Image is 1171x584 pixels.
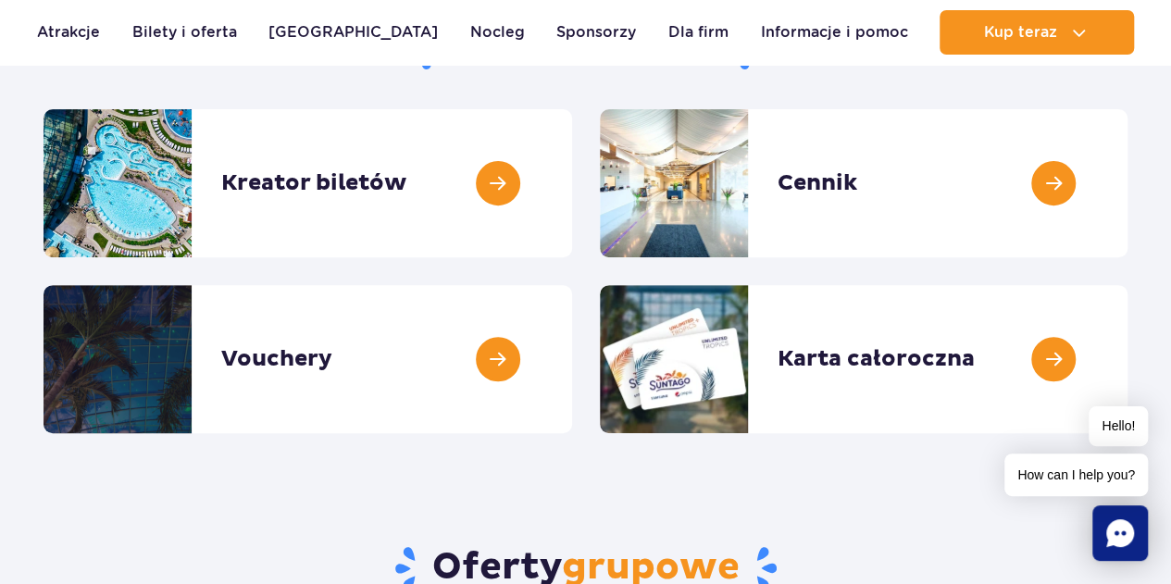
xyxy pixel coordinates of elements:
a: [GEOGRAPHIC_DATA] [268,10,438,55]
a: Dla firm [668,10,729,55]
a: Atrakcje [37,10,100,55]
button: Kup teraz [940,10,1134,55]
a: Sponsorzy [556,10,636,55]
span: How can I help you? [1004,454,1148,496]
a: Informacje i pomoc [760,10,907,55]
div: Chat [1092,505,1148,561]
a: Nocleg [470,10,525,55]
a: Bilety i oferta [132,10,237,55]
span: Kup teraz [983,24,1056,41]
span: Hello! [1089,406,1148,446]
